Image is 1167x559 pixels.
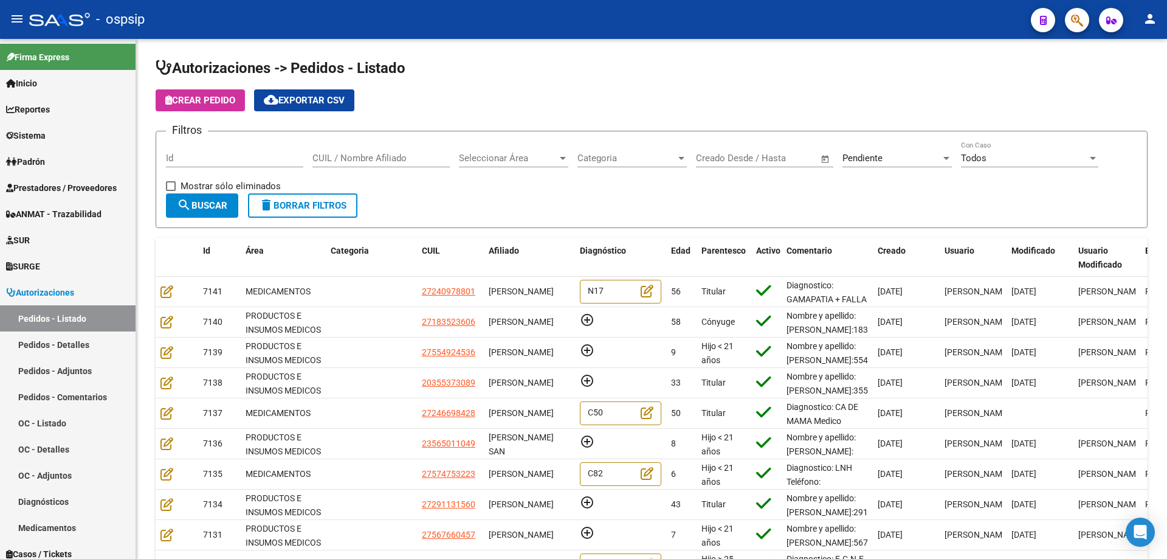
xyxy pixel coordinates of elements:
[701,408,726,418] span: Titular
[203,378,222,387] span: 7138
[6,181,117,195] span: Prestadores / Proveedores
[580,313,594,327] mat-icon: add_circle_outline
[701,432,734,456] span: Hijo < 21 años
[246,524,321,547] span: PRODUCTOS E INSUMOS MEDICOS
[6,77,37,90] span: Inicio
[945,246,974,255] span: Usuario
[945,408,1010,418] span: [PERSON_NAME]
[6,260,40,273] span: SURGE
[489,469,554,479] span: [PERSON_NAME]
[580,401,661,425] div: C50
[671,378,681,387] span: 33
[459,153,557,164] span: Seleccionar Área
[580,462,661,486] div: C82
[484,238,575,278] datatable-header-cell: Afiliado
[580,373,594,388] mat-icon: add_circle_outline
[417,238,484,278] datatable-header-cell: CUIL
[878,347,903,357] span: [DATE]
[873,238,940,278] datatable-header-cell: Creado
[166,122,208,139] h3: Filtros
[666,238,697,278] datatable-header-cell: Edad
[422,439,475,448] span: 23565011049
[203,499,222,509] span: 7134
[701,246,746,255] span: Parentesco
[945,317,1010,327] span: [PERSON_NAME]
[489,408,554,418] span: [PERSON_NAME]
[246,408,311,418] span: MEDICAMENTOS
[945,469,1010,479] span: [PERSON_NAME]
[165,95,235,106] span: Crear Pedido
[489,432,554,470] span: [PERSON_NAME] SAN [PERSON_NAME]
[878,408,903,418] span: [DATE]
[166,193,238,218] button: Buscar
[246,341,321,365] span: PRODUCTOS E INSUMOS MEDICOS
[1126,518,1155,547] div: Open Intercom Messenger
[246,286,311,296] span: MEDICAMENTOS
[1078,499,1143,509] span: [PERSON_NAME]
[422,347,475,357] span: 27554924536
[580,343,594,358] mat-icon: add_circle_outline
[751,238,782,278] datatable-header-cell: Activo
[203,469,222,479] span: 7135
[580,495,594,510] mat-icon: add_circle_outline
[945,286,1010,296] span: [PERSON_NAME]
[787,372,892,437] span: Nombre y apellido: [PERSON_NAME]:35537308 Clinica Santa [PERSON_NAME] Fecha de cx: [DATE]
[1143,12,1157,26] mat-icon: person
[671,499,681,509] span: 43
[246,432,321,456] span: PRODUCTOS E INSUMOS MEDICOS
[701,317,735,327] span: Cónyuge
[177,198,191,212] mat-icon: search
[422,246,440,255] span: CUIL
[96,6,145,33] span: - ospsip
[819,152,833,166] button: Open calendar
[489,378,554,387] span: [PERSON_NAME]
[6,286,74,299] span: Autorizaciones
[1078,439,1143,448] span: [PERSON_NAME]
[6,155,45,168] span: Padrón
[701,341,734,365] span: Hijo < 21 años
[787,432,864,512] span: Nombre y apellido: [PERSON_NAME]: 56501104 Dirección: [STREET_ADDRESS] Teléfono: [PHONE_NUMBER]
[878,246,906,255] span: Creado
[1011,317,1036,327] span: [DATE]
[701,378,726,387] span: Titular
[6,207,102,221] span: ANMAT - Trazabilidad
[489,246,519,255] span: Afiliado
[1011,347,1036,357] span: [DATE]
[1078,347,1143,357] span: [PERSON_NAME]
[756,246,780,255] span: Activo
[787,246,832,255] span: Comentario
[259,200,346,211] span: Borrar Filtros
[1011,286,1036,296] span: [DATE]
[422,530,475,540] span: 27567660457
[1011,439,1036,448] span: [DATE]
[422,317,475,327] span: 27183523606
[671,469,676,479] span: 6
[489,317,554,327] span: [PERSON_NAME]
[10,12,24,26] mat-icon: menu
[241,238,326,278] datatable-header-cell: Área
[203,347,222,357] span: 7139
[246,311,321,335] span: PRODUCTOS E INSUMOS MEDICOS
[422,499,475,509] span: 27291131560
[6,234,30,247] span: SUR
[326,238,417,278] datatable-header-cell: Categoria
[264,92,278,107] mat-icon: cloud_download
[246,246,264,255] span: Área
[1078,317,1143,327] span: [PERSON_NAME]
[878,469,903,479] span: [DATE]
[945,530,1010,540] span: [PERSON_NAME]
[1078,469,1143,479] span: [PERSON_NAME]
[580,246,626,255] span: Diagnóstico
[671,347,676,357] span: 9
[878,286,903,296] span: [DATE]
[945,378,1010,387] span: [PERSON_NAME]
[671,530,676,540] span: 7
[580,526,594,540] mat-icon: add_circle_outline
[878,499,903,509] span: [DATE]
[203,408,222,418] span: 7137
[489,286,554,296] span: [PERSON_NAME]
[246,493,321,517] span: PRODUCTOS E INSUMOS MEDICOS
[787,493,892,558] span: Nombre y apellido: [PERSON_NAME]:29113156 Paciente internada en el Hospital italiano Rosario
[671,439,676,448] span: 8
[701,286,726,296] span: Titular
